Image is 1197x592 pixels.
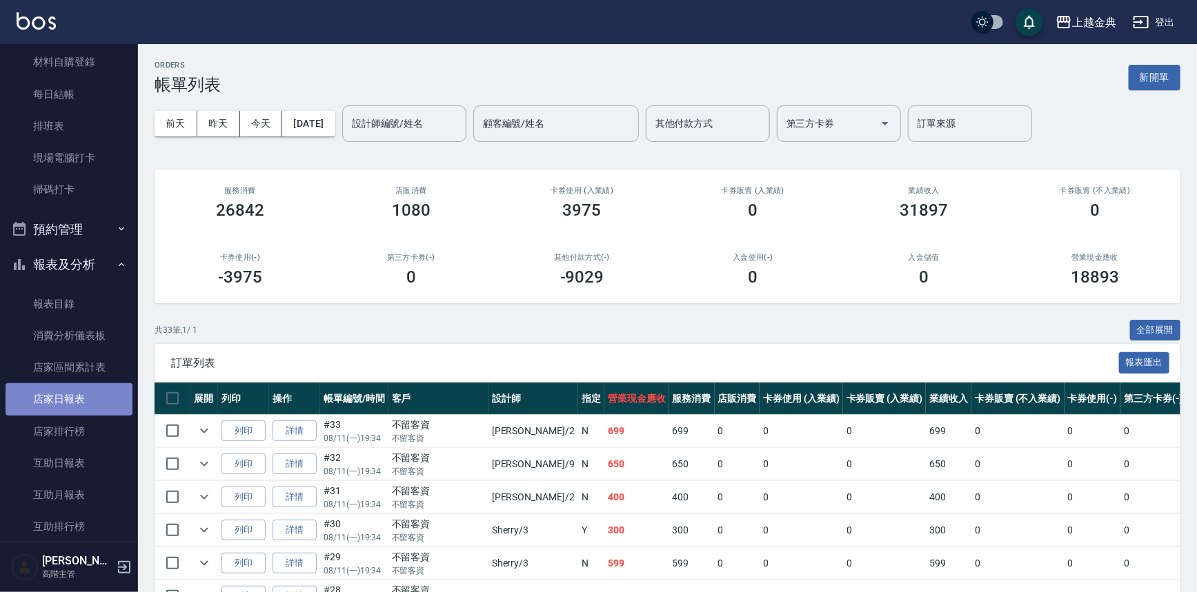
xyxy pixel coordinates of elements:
[1119,352,1170,374] button: 報表匯出
[604,448,669,480] td: 650
[488,547,578,580] td: Sherry /3
[6,46,132,78] a: 材料自購登錄
[578,514,604,547] td: Y
[218,382,269,415] th: 列印
[1129,65,1180,90] button: 新開單
[392,201,431,220] h3: 1080
[171,186,309,195] h3: 服務消費
[6,247,132,283] button: 報表及分析
[604,415,669,447] td: 699
[392,418,485,432] div: 不留客資
[1120,382,1187,415] th: 第三方卡券(-)
[715,448,760,480] td: 0
[273,453,317,475] a: 詳情
[604,382,669,415] th: 營業現金應收
[669,514,715,547] td: 300
[6,351,132,383] a: 店家區間累計表
[392,484,485,498] div: 不留客資
[6,174,132,205] a: 掃碼打卡
[324,498,385,511] p: 08/11 (一) 19:34
[320,382,388,415] th: 帳單編號/時間
[273,420,317,442] a: 詳情
[1120,547,1187,580] td: 0
[715,481,760,513] td: 0
[1065,448,1121,480] td: 0
[1129,70,1180,83] a: 新開單
[324,531,385,544] p: 08/11 (一) 19:34
[171,356,1119,370] span: 訂單列表
[1050,8,1122,37] button: 上越金典
[1016,8,1043,36] button: save
[488,514,578,547] td: Sherry /3
[6,110,132,142] a: 排班表
[1090,201,1100,220] h3: 0
[155,61,221,70] h2: ORDERS
[604,514,669,547] td: 300
[6,511,132,542] a: 互助排行榜
[194,487,215,507] button: expand row
[971,481,1064,513] td: 0
[6,79,132,110] a: 每日結帳
[320,514,388,547] td: #30
[843,415,927,447] td: 0
[392,432,485,445] p: 不留客資
[6,383,132,415] a: 店家日報表
[273,487,317,508] a: 詳情
[42,554,112,568] h5: [PERSON_NAME]
[760,382,843,415] th: 卡券使用 (入業績)
[578,448,604,480] td: N
[1065,415,1121,447] td: 0
[578,481,604,513] td: N
[216,201,264,220] h3: 26842
[406,267,416,287] h3: 0
[392,564,485,577] p: 不留客資
[6,416,132,447] a: 店家排行榜
[6,212,132,247] button: 預約管理
[669,448,715,480] td: 650
[760,514,843,547] td: 0
[843,547,927,580] td: 0
[874,112,896,134] button: Open
[578,415,604,447] td: N
[324,465,385,478] p: 08/11 (一) 19:34
[843,481,927,513] td: 0
[715,547,760,580] td: 0
[669,481,715,513] td: 400
[342,186,480,195] h2: 店販消費
[563,201,602,220] h3: 3975
[155,111,197,136] button: 前天
[578,382,604,415] th: 指定
[1072,14,1116,31] div: 上越金典
[1026,186,1164,195] h2: 卡券販賣 (不入業績)
[855,186,993,195] h2: 業績收入
[843,382,927,415] th: 卡券販賣 (入業績)
[221,520,266,541] button: 列印
[1130,320,1181,341] button: 全部展開
[715,382,760,415] th: 店販消費
[155,324,197,336] p: 共 33 筆, 1 / 1
[194,420,215,441] button: expand row
[282,111,335,136] button: [DATE]
[684,253,822,262] h2: 入金使用(-)
[926,382,971,415] th: 業績收入
[1065,481,1121,513] td: 0
[926,415,971,447] td: 699
[715,415,760,447] td: 0
[1127,10,1180,35] button: 登出
[1065,382,1121,415] th: 卡券使用(-)
[392,451,485,465] div: 不留客資
[320,448,388,480] td: #32
[855,253,993,262] h2: 入金儲值
[926,481,971,513] td: 400
[221,453,266,475] button: 列印
[715,514,760,547] td: 0
[488,382,578,415] th: 設計師
[194,520,215,540] button: expand row
[669,382,715,415] th: 服務消費
[748,267,758,287] h3: 0
[1120,448,1187,480] td: 0
[6,479,132,511] a: 互助月報表
[843,448,927,480] td: 0
[1120,415,1187,447] td: 0
[971,514,1064,547] td: 0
